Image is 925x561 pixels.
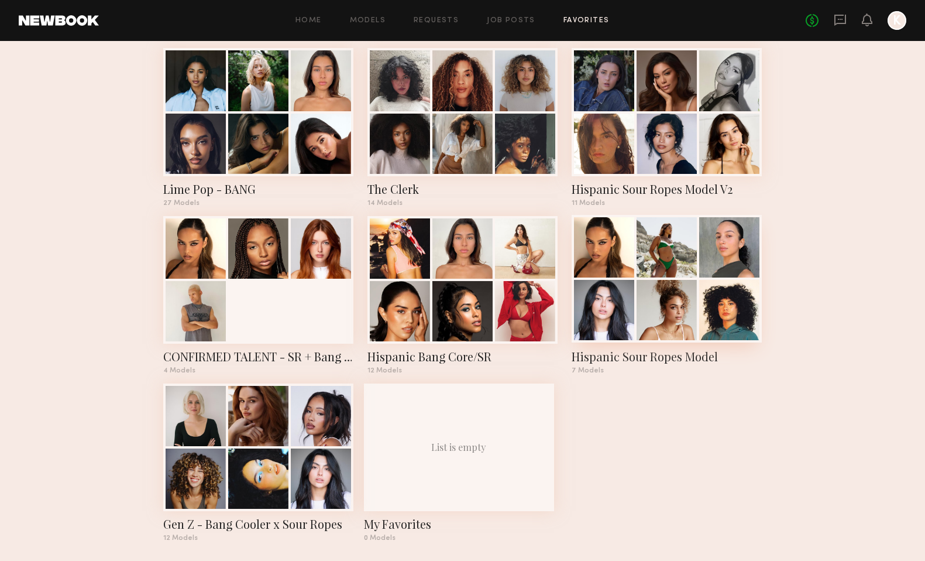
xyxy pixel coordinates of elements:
div: The Clerk [367,181,558,197]
div: My Favorites [364,516,554,532]
a: List is emptyMy Favorites0 Models [364,384,554,542]
div: 12 Models [367,367,558,374]
div: Lime Pop - BANG [163,181,353,197]
a: The Clerk14 Models [367,48,558,206]
div: CONFIRMED TALENT - SR + Bang Family Shoot [163,348,353,365]
div: Gen Z - Bang Cooler x Sour Ropes [163,516,353,532]
a: K [888,11,906,30]
div: Hispanic Sour Ropes Model [572,348,762,365]
a: Hispanic Bang Core/SR12 Models [367,216,558,374]
div: 7 Models [572,367,762,374]
a: Requests [414,17,459,25]
a: Hispanic Sour Ropes Model7 Models [572,216,762,374]
div: 11 Models [572,200,762,207]
div: 14 Models [367,200,558,207]
a: Lime Pop - BANG27 Models [163,48,353,206]
div: 0 Models [364,535,554,542]
div: 27 Models [163,200,353,207]
a: Favorites [563,17,610,25]
div: Hispanic Sour Ropes Model V2 [572,181,762,197]
div: 12 Models [163,535,353,542]
a: Gen Z - Bang Cooler x Sour Ropes12 Models [163,384,353,542]
div: 4 Models [163,367,353,374]
a: Hispanic Sour Ropes Model V211 Models [572,48,762,206]
a: Models [350,17,386,25]
div: List is empty [431,441,486,453]
div: Hispanic Bang Core/SR [367,348,558,365]
a: CONFIRMED TALENT - SR + Bang Family Shoot4 Models [163,216,353,374]
a: Home [295,17,322,25]
a: Job Posts [487,17,535,25]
